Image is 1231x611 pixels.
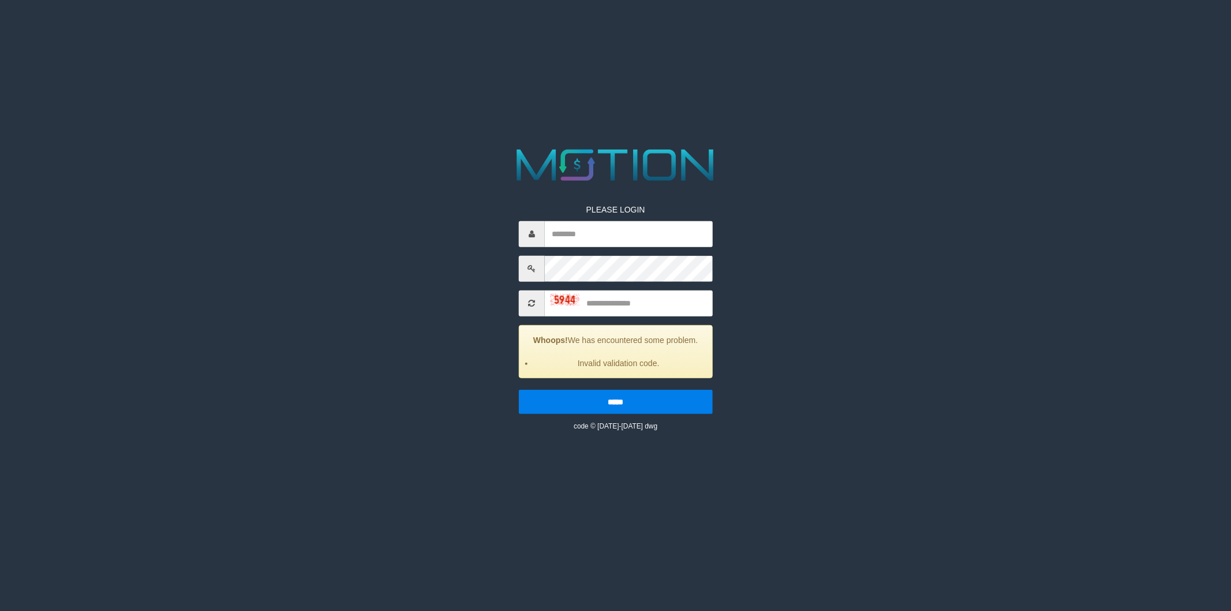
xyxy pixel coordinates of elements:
div: We has encountered some problem. [519,325,713,378]
strong: Whoops! [533,335,568,344]
img: captcha [551,294,579,305]
li: Invalid validation code. [534,357,704,368]
small: code © [DATE]-[DATE] dwg [574,422,657,430]
p: PLEASE LOGIN [519,203,713,215]
img: MOTION_logo.png [508,144,723,187]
